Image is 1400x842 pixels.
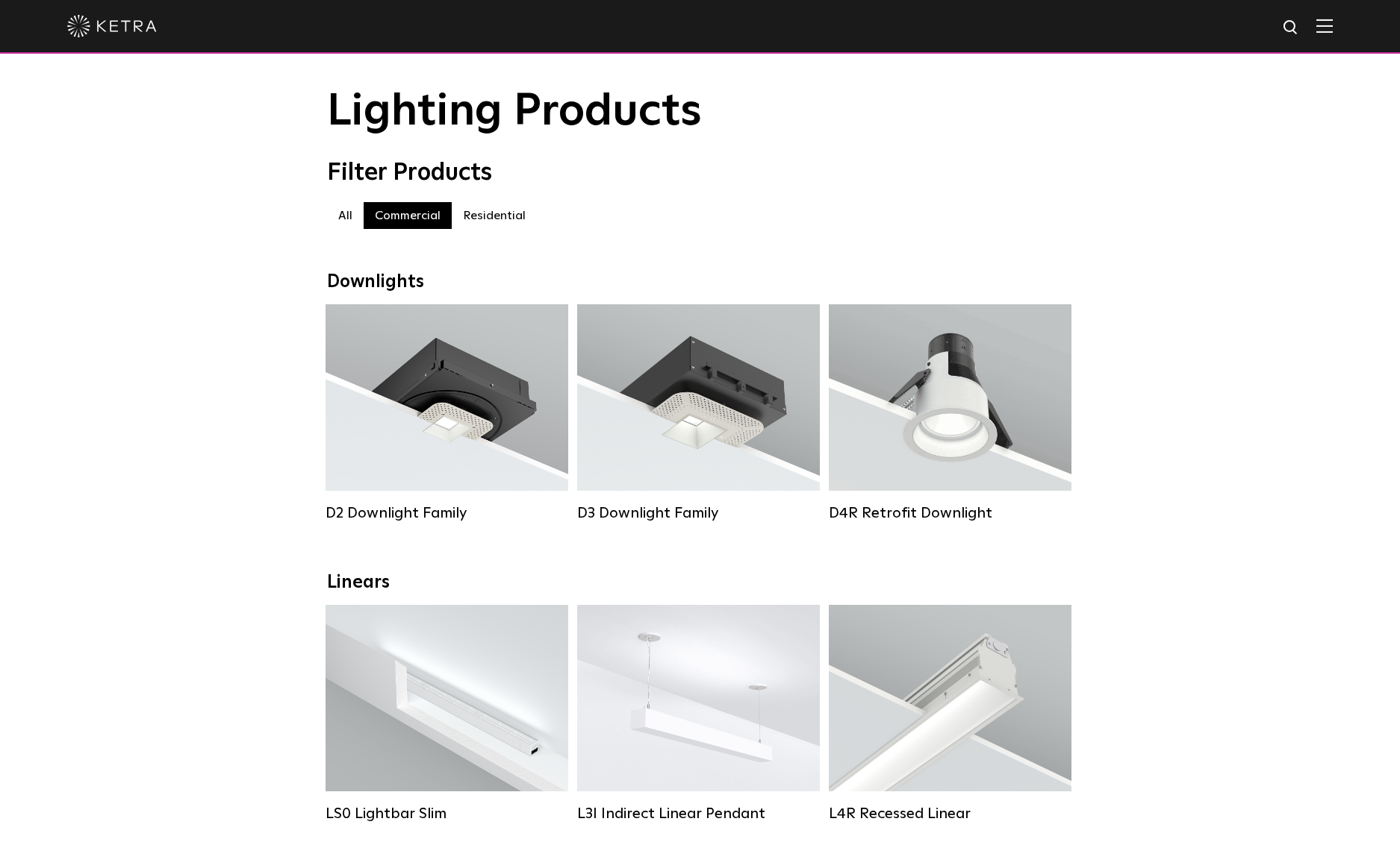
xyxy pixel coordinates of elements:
[327,89,702,134] span: Lighting Products
[326,605,568,823] a: LS0 Lightbar Slim Lumen Output:200 / 350Colors:White / BlackControl:X96 Controller
[829,605,1071,823] a: L4R Recessed Linear Lumen Output:400 / 600 / 800 / 1000Colors:White / BlackControl:Lutron Clear C...
[577,504,820,522] div: D3 Downlight Family
[327,271,1074,293] div: Downlights
[577,605,820,823] a: L3I Indirect Linear Pendant Lumen Output:400 / 600 / 800 / 1000Housing Colors:White / BlackContro...
[326,304,568,522] a: D2 Downlight Family Lumen Output:1200Colors:White / Black / Gloss Black / Silver / Bronze / Silve...
[1282,19,1301,37] img: search icon
[829,504,1071,522] div: D4R Retrofit Downlight
[829,304,1071,522] a: D4R Retrofit Downlight Lumen Output:800Colors:White / BlackBeam Angles:15° / 25° / 40° / 60°Watta...
[577,304,820,522] a: D3 Downlight Family Lumen Output:700 / 900 / 1100Colors:White / Black / Silver / Bronze / Paintab...
[326,805,568,823] div: LS0 Lightbar Slim
[829,805,1071,823] div: L4R Recessed Linear
[577,805,820,823] div: L3I Indirect Linear Pendant
[452,202,537,229] label: Residential
[326,504,568,522] div: D2 Downlight Family
[327,572,1074,594] div: Linears
[327,159,1074,187] div: Filter Products
[1316,19,1333,33] img: Hamburger%20Nav.svg
[364,202,452,229] label: Commercial
[67,15,157,37] img: ketra-logo-2019-white
[327,202,364,229] label: All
